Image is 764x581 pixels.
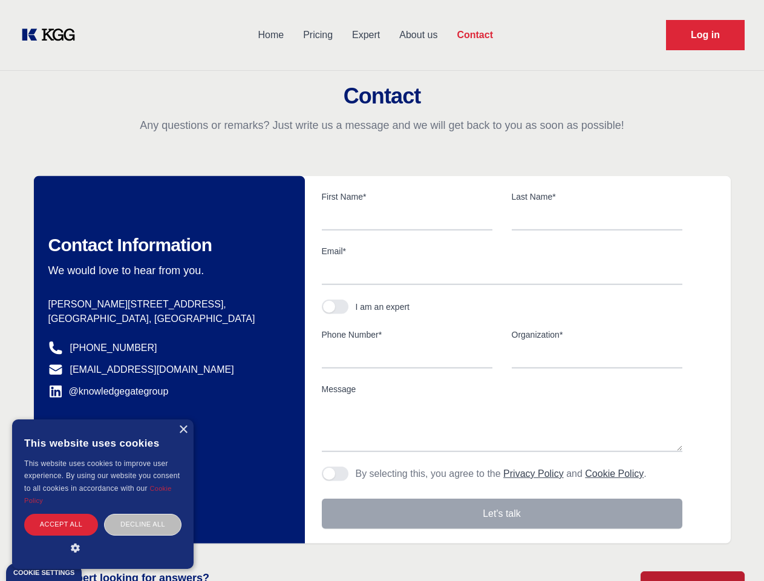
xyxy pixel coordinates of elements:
[293,19,342,51] a: Pricing
[15,84,749,108] h2: Contact
[356,467,647,481] p: By selecting this, you agree to the and .
[322,499,682,529] button: Let's talk
[48,263,286,278] p: We would love to hear from you.
[704,523,764,581] iframe: Chat Widget
[585,468,644,479] a: Cookie Policy
[24,428,181,458] div: This website uses cookies
[666,20,745,50] a: Request Demo
[503,468,564,479] a: Privacy Policy
[48,312,286,326] p: [GEOGRAPHIC_DATA], [GEOGRAPHIC_DATA]
[19,25,85,45] a: KOL Knowledge Platform: Talk to Key External Experts (KEE)
[322,329,492,341] label: Phone Number*
[356,301,410,313] div: I am an expert
[342,19,390,51] a: Expert
[70,363,234,377] a: [EMAIL_ADDRESS][DOMAIN_NAME]
[512,191,682,203] label: Last Name*
[178,425,188,435] div: Close
[48,234,286,256] h2: Contact Information
[248,19,293,51] a: Home
[13,570,74,576] div: Cookie settings
[322,191,492,203] label: First Name*
[322,383,682,395] label: Message
[24,514,98,535] div: Accept all
[15,118,749,133] p: Any questions or remarks? Just write us a message and we will get back to you as soon as possible!
[512,329,682,341] label: Organization*
[24,485,172,504] a: Cookie Policy
[322,245,682,257] label: Email*
[104,514,181,535] div: Decline all
[24,459,180,493] span: This website uses cookies to improve user experience. By using our website you consent to all coo...
[48,297,286,312] p: [PERSON_NAME][STREET_ADDRESS],
[447,19,503,51] a: Contact
[48,384,169,399] a: @knowledgegategroup
[390,19,447,51] a: About us
[70,341,157,355] a: [PHONE_NUMBER]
